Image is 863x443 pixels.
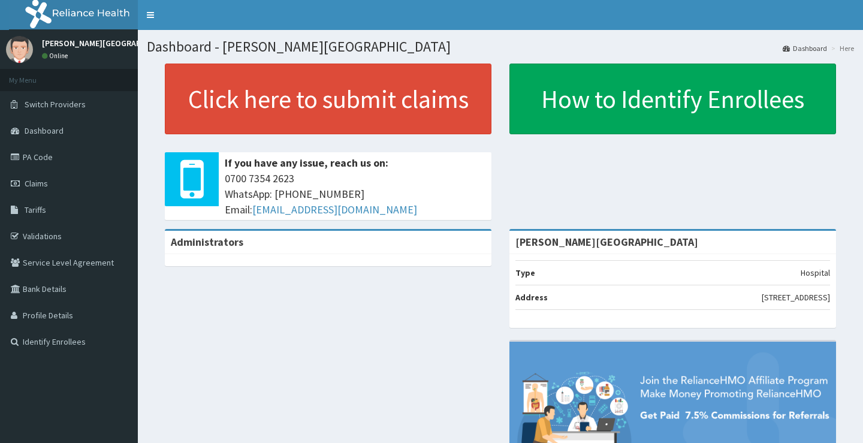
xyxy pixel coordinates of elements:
a: Online [42,52,71,60]
p: Hospital [801,267,830,279]
p: [STREET_ADDRESS] [762,291,830,303]
b: Administrators [171,235,243,249]
a: Dashboard [783,43,827,53]
b: Address [515,292,548,303]
img: User Image [6,36,33,63]
strong: [PERSON_NAME][GEOGRAPHIC_DATA] [515,235,698,249]
a: How to Identify Enrollees [509,64,836,134]
li: Here [828,43,854,53]
b: If you have any issue, reach us on: [225,156,388,170]
h1: Dashboard - [PERSON_NAME][GEOGRAPHIC_DATA] [147,39,854,55]
span: Dashboard [25,125,64,136]
span: 0700 7354 2623 WhatsApp: [PHONE_NUMBER] Email: [225,171,485,217]
span: Tariffs [25,204,46,215]
a: Click here to submit claims [165,64,491,134]
b: Type [515,267,535,278]
span: Claims [25,178,48,189]
p: [PERSON_NAME][GEOGRAPHIC_DATA] [42,39,180,47]
a: [EMAIL_ADDRESS][DOMAIN_NAME] [252,203,417,216]
span: Switch Providers [25,99,86,110]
